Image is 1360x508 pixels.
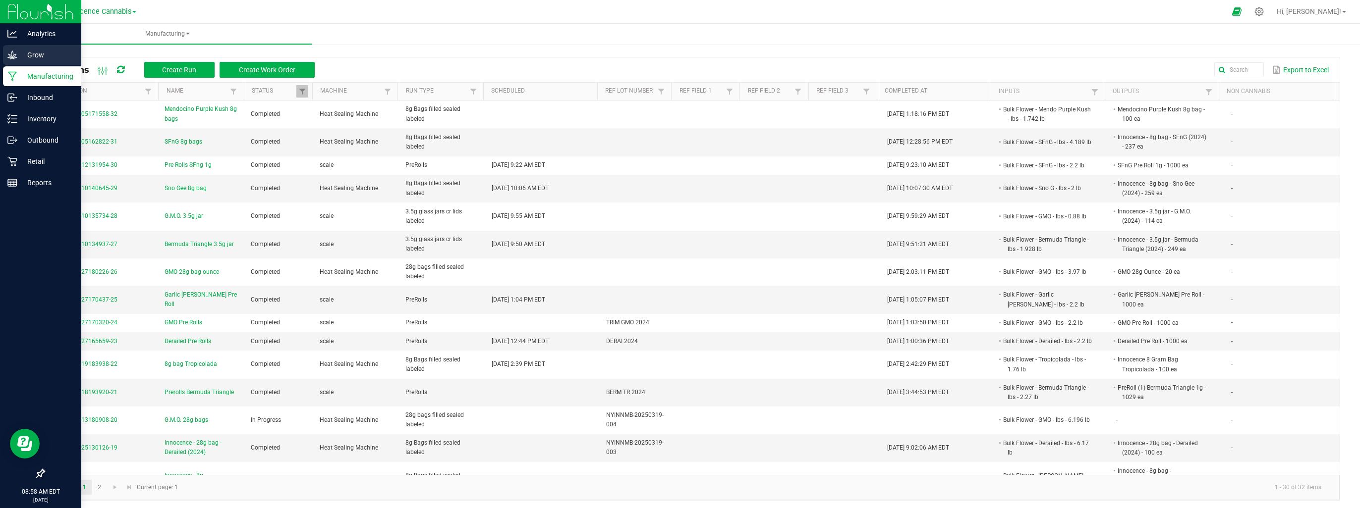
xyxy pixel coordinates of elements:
[492,161,545,168] span: [DATE] 9:22 AM EDT
[991,83,1105,101] th: Inputs
[887,212,949,219] span: [DATE] 9:59:29 AM EDT
[162,66,196,74] span: Create Run
[165,359,217,369] span: 8g bag Tropicolada
[405,296,427,303] span: PreRolls
[251,360,280,367] span: Completed
[492,241,545,248] span: [DATE] 9:50 AM EDT
[7,156,17,166] inline-svg: Retail
[467,85,479,98] a: Filter
[50,161,117,168] span: MP-20250712131954-30
[1002,438,1093,457] li: Bulk Flower - Derailed - lbs - 6.17 lb
[7,135,17,145] inline-svg: Outbound
[50,212,117,219] span: MP-20250710135734-28
[405,105,460,122] span: 8g Bags filled sealed labeled
[887,360,949,367] span: [DATE] 2:42:29 PM EDT
[885,87,987,95] a: Completed AtSortable
[4,496,77,504] p: [DATE]
[1002,336,1093,346] li: Bulk Flower - Derailed - lbs - 2.2 lb
[111,483,119,491] span: Go to the next page
[77,480,92,495] a: Page 1
[405,263,464,280] span: 28g bags filled sealed labeled
[251,416,281,423] span: In Progress
[320,389,334,396] span: scale
[7,50,17,60] inline-svg: Grow
[655,85,667,98] a: Filter
[1116,355,1207,374] li: Innocence 8 Gram Bag Tropicolada - 100 ea
[184,479,1329,496] kendo-pager-info: 1 - 30 of 32 items
[1116,466,1207,495] li: Innocence - 8g bag - [PERSON_NAME] (2024) - 100 ea
[1002,415,1093,425] li: Bulk Flower - GMO - lbs - 6.196 lb
[1277,7,1341,15] span: Hi, [PERSON_NAME]!
[1225,379,1340,406] td: -
[405,472,460,488] span: 8g Bags filled sealed labeled
[1225,351,1340,378] td: -
[1225,175,1340,203] td: -
[748,87,792,95] a: Ref Field 2Sortable
[165,318,202,327] span: GMO Pre Rolls
[1002,183,1093,193] li: Bulk Flower - Sno G - lbs - 2 lb
[405,439,460,456] span: 8g Bags filled sealed labeled
[251,444,280,451] span: Completed
[320,360,378,367] span: Heat Sealing Machine
[50,241,117,248] span: MP-20250710134937-27
[1116,104,1207,124] li: Mendocino Purple Kush 8g bag - 100 ea
[252,87,296,95] a: StatusSortable
[7,29,17,39] inline-svg: Analytics
[792,85,804,98] a: Filter
[1225,156,1340,175] td: -
[1116,336,1207,346] li: Derailed Pre Roll - 1000 ea
[44,475,1340,500] kendo-pager: Current page: 1
[251,319,280,326] span: Completed
[7,71,17,81] inline-svg: Manufacturing
[1002,211,1093,221] li: Bulk Flower - GMO - lbs - 0.88 lb
[7,93,17,102] inline-svg: Inbound
[492,338,549,345] span: [DATE] 12:44 PM EDT
[165,438,238,457] span: Innocence - 28g bag - Derailed (2024)
[1225,286,1340,313] td: -
[606,319,649,326] span: TRIM GMO 2024
[606,439,664,456] span: NYINNMB-20250319-003
[1225,406,1340,434] td: -
[251,338,280,345] span: Completed
[1116,179,1207,198] li: Innocence - 8g bag - Sno Gee (2024) - 259 ea
[492,296,545,303] span: [DATE] 1:04 PM EDT
[887,338,949,345] span: [DATE] 1:00:36 PM EDT
[1225,203,1340,230] td: -
[165,415,208,425] span: G.M.O. 28g bags
[251,296,280,303] span: Completed
[165,388,234,397] span: Prerolls Bermuda Triangle
[1253,7,1265,16] div: Manage settings
[239,66,295,74] span: Create Work Order
[606,411,664,428] span: NYINNMB-20250319-004
[320,296,334,303] span: scale
[1225,128,1340,156] td: -
[1225,231,1340,258] td: -
[165,160,212,170] span: Pre Rolls SFng 1g
[165,290,238,309] span: Garlic [PERSON_NAME] Pre Roll
[1116,383,1207,402] li: PreRoll (1) Bermuda Triangle 1g - 1029 ea
[887,161,949,168] span: [DATE] 9:23:10 AM EDT
[227,85,239,98] a: Filter
[492,185,549,192] span: [DATE] 10:06 AM EDT
[1226,2,1248,21] span: Open Ecommerce Menu
[4,487,77,496] p: 08:58 AM EDT
[1116,132,1207,152] li: Innocence - 8g bag - SFnG (2024) - 237 ea
[887,241,949,248] span: [DATE] 9:51:21 AM EDT
[50,138,117,145] span: MP-20250805162822-31
[1225,434,1340,462] td: -
[1002,383,1093,402] li: Bulk Flower - Bermuda Triangle - lbs - 2.27 lb
[320,268,378,275] span: Heat Sealing Machine
[405,180,460,196] span: 8g Bags filled sealed labeled
[52,61,322,78] div: All Runs
[220,62,315,78] button: Create Work Order
[17,134,77,146] p: Outbound
[1105,83,1219,101] th: Outputs
[50,444,117,451] span: MP-20250525130126-19
[1002,290,1093,309] li: Bulk Flower - Garlic [PERSON_NAME] - lbs - 2.2 lb
[1116,318,1207,328] li: GMO Pre Roll - 1000 ea
[165,471,238,490] span: Innocence - 8g - [PERSON_NAME] (2024)
[1002,104,1093,124] li: Bulk Flower - Mendo Purple Kush - lbs - 1.742 lb
[491,87,593,95] a: ScheduledSortable
[1116,160,1207,170] li: SFnG Pre Roll 1g - 1000 ea
[860,85,872,98] a: Filter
